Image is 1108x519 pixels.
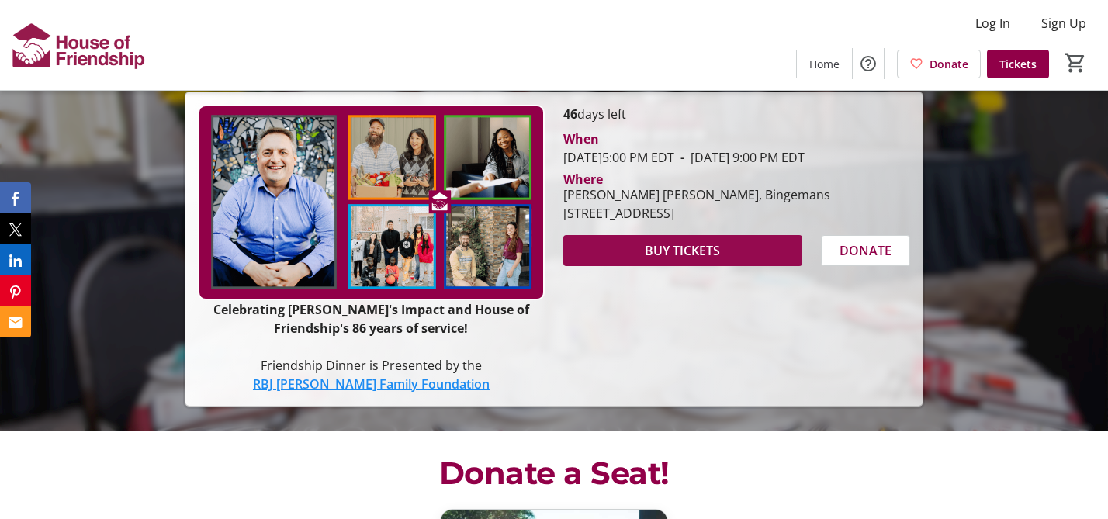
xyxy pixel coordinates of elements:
[563,106,577,123] span: 46
[1029,11,1099,36] button: Sign Up
[1041,14,1086,33] span: Sign Up
[840,241,892,260] span: DONATE
[853,48,884,79] button: Help
[194,450,914,497] p: Donate a Seat!
[975,14,1010,33] span: Log In
[198,356,545,375] p: Friendship Dinner is Presented by the
[645,241,720,260] span: BUY TICKETS
[213,301,529,337] strong: Celebrating [PERSON_NAME]'s Impact and House of Friendship's 86 years of service!
[797,50,852,78] a: Home
[253,375,490,393] a: RBJ [PERSON_NAME] Family Foundation
[563,105,910,123] p: days left
[1061,49,1089,77] button: Cart
[563,173,603,185] div: Where
[987,50,1049,78] a: Tickets
[674,149,691,166] span: -
[563,149,674,166] span: [DATE] 5:00 PM EDT
[563,130,599,148] div: When
[198,105,545,299] img: Campaign CTA Media Photo
[809,56,840,72] span: Home
[930,56,968,72] span: Donate
[963,11,1023,36] button: Log In
[563,185,830,204] div: [PERSON_NAME] [PERSON_NAME], Bingemans
[563,204,830,223] div: [STREET_ADDRESS]
[897,50,981,78] a: Donate
[674,149,805,166] span: [DATE] 9:00 PM EDT
[821,235,910,266] button: DONATE
[563,235,802,266] button: BUY TICKETS
[999,56,1037,72] span: Tickets
[9,6,147,84] img: House of Friendship's Logo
